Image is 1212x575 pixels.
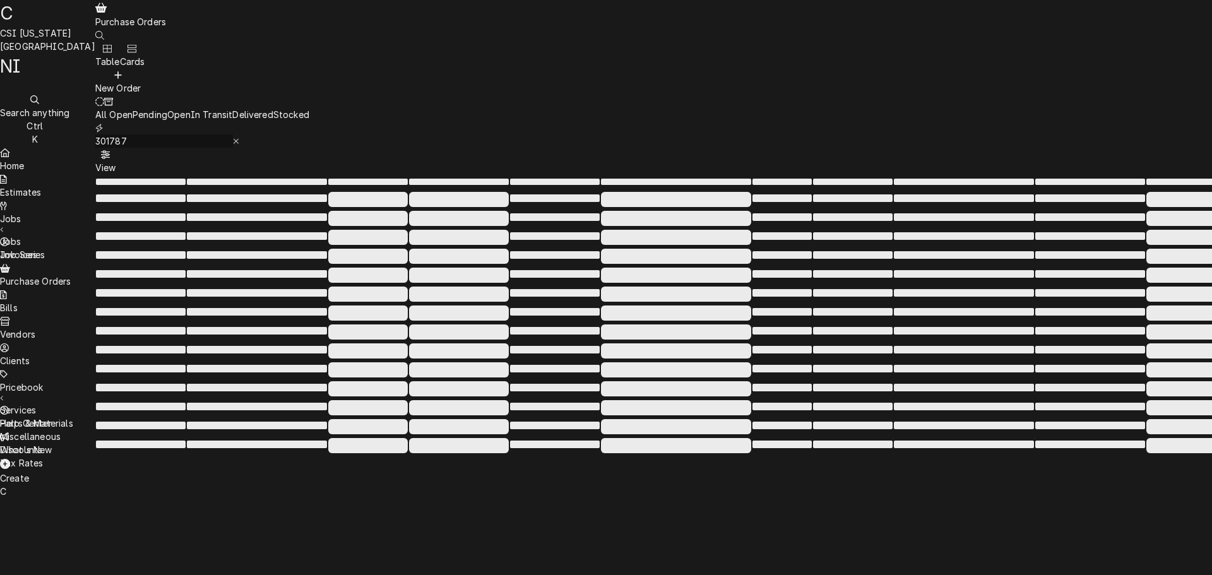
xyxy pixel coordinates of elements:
[813,422,893,429] span: ‌
[133,108,167,121] div: Pending
[601,381,751,396] span: ‌
[601,324,751,340] span: ‌
[752,403,812,410] span: ‌
[187,327,327,335] span: ‌
[894,384,1034,391] span: ‌
[187,441,327,448] span: ‌
[1035,289,1145,297] span: ‌
[95,16,166,27] span: Purchase Orders
[894,270,1034,278] span: ‌
[187,270,327,278] span: ‌
[894,327,1034,335] span: ‌
[187,194,327,202] span: ‌
[1035,441,1145,448] span: ‌
[328,381,408,396] span: ‌
[601,438,751,453] span: ‌
[409,179,509,185] span: ‌
[328,419,408,434] span: ‌
[813,308,893,316] span: ‌
[1035,308,1145,316] span: ‌
[95,68,141,95] button: New Order
[1035,422,1145,429] span: ‌
[328,400,408,415] span: ‌
[328,287,408,302] span: ‌
[1035,384,1145,391] span: ‌
[328,362,408,377] span: ‌
[328,343,408,359] span: ‌
[601,343,751,359] span: ‌
[27,121,43,131] span: Ctrl
[813,251,893,259] span: ‌
[752,346,812,353] span: ‌
[187,289,327,297] span: ‌
[95,148,116,174] button: View
[328,268,408,283] span: ‌
[187,179,327,185] span: ‌
[328,192,408,207] span: ‌
[409,268,509,283] span: ‌
[894,346,1034,353] span: ‌
[96,251,186,259] span: ‌
[894,179,1034,185] span: ‌
[752,213,812,221] span: ‌
[752,365,812,372] span: ‌
[1035,403,1145,410] span: ‌
[187,232,327,240] span: ‌
[187,251,327,259] span: ‌
[96,232,186,240] span: ‌
[191,108,233,121] div: In Transit
[95,134,233,148] input: Keyword search
[813,232,893,240] span: ‌
[96,194,186,202] span: ‌
[510,403,600,410] span: ‌
[1035,194,1145,202] span: ‌
[409,400,509,415] span: ‌
[813,270,893,278] span: ‌
[510,251,600,259] span: ‌
[510,289,600,297] span: ‌
[510,270,600,278] span: ‌
[96,213,186,221] span: ‌
[32,134,38,145] span: K
[328,305,408,321] span: ‌
[601,419,751,434] span: ‌
[510,327,600,335] span: ‌
[328,179,408,185] span: ‌
[187,346,327,353] span: ‌
[328,249,408,264] span: ‌
[752,308,812,316] span: ‌
[510,308,600,316] span: ‌
[96,441,186,448] span: ‌
[510,194,600,202] span: ‌
[409,305,509,321] span: ‌
[601,192,751,207] span: ‌
[752,251,812,259] span: ‌
[96,308,186,316] span: ‌
[96,422,186,429] span: ‌
[510,365,600,372] span: ‌
[601,249,751,264] span: ‌
[601,230,751,245] span: ‌
[409,287,509,302] span: ‌
[409,324,509,340] span: ‌
[752,441,812,448] span: ‌
[894,403,1034,410] span: ‌
[894,365,1034,372] span: ‌
[1035,213,1145,221] span: ‌
[601,287,751,302] span: ‌
[409,343,509,359] span: ‌
[96,289,186,297] span: ‌
[95,162,116,173] span: View
[601,211,751,226] span: ‌
[96,384,186,391] span: ‌
[328,211,408,226] span: ‌
[813,289,893,297] span: ‌
[601,179,751,185] span: ‌
[1035,179,1145,185] span: ‌
[601,362,751,377] span: ‌
[1035,232,1145,240] span: ‌
[813,327,893,335] span: ‌
[187,422,327,429] span: ‌
[601,400,751,415] span: ‌
[409,192,509,207] span: ‌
